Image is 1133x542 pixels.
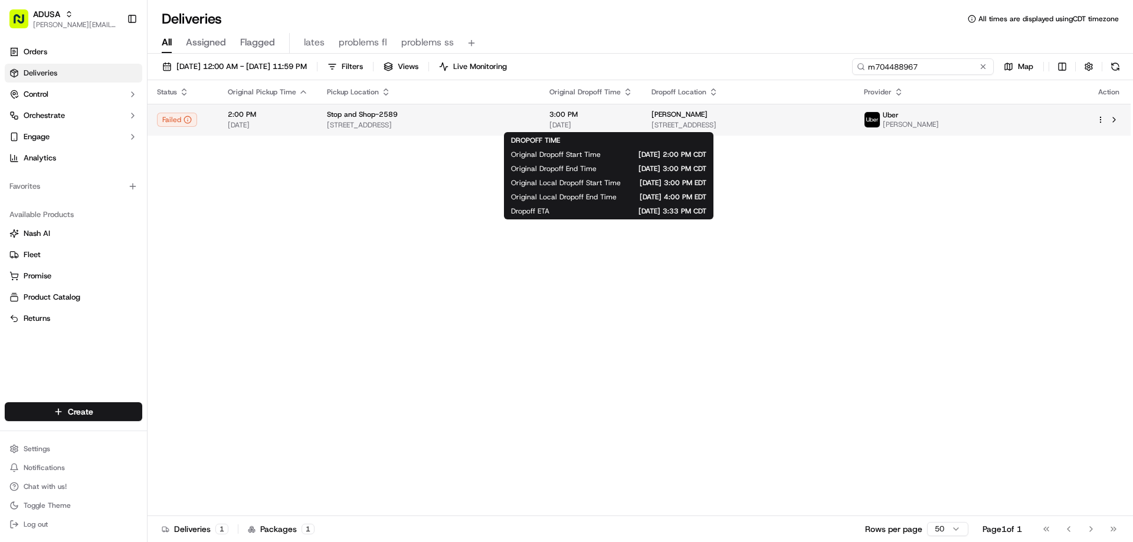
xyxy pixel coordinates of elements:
[5,205,142,224] div: Available Products
[201,116,215,130] button: Start new chat
[24,271,51,281] span: Promise
[852,58,994,75] input: Type to search
[5,42,142,61] a: Orders
[339,35,387,50] span: problems fl
[24,482,67,491] span: Chat with us!
[865,523,922,535] p: Rows per page
[12,172,21,182] div: 📗
[24,110,65,121] span: Orchestrate
[511,192,617,202] span: Original Local Dropoff End Time
[1107,58,1124,75] button: Refresh
[1018,61,1033,72] span: Map
[5,516,142,533] button: Log out
[651,110,708,119] span: [PERSON_NAME]
[568,206,706,216] span: [DATE] 3:33 PM CDT
[215,524,228,534] div: 1
[9,292,137,303] a: Product Catalog
[5,402,142,421] button: Create
[636,192,706,202] span: [DATE] 4:00 PM EDT
[549,87,621,97] span: Original Dropoff Time
[12,12,35,35] img: Nash
[5,309,142,328] button: Returns
[511,178,621,188] span: Original Local Dropoff Start Time
[12,113,33,134] img: 1736555255976-a54dd68f-1ca7-489b-9aae-adbdc363a1c4
[228,87,296,97] span: Original Pickup Time
[162,35,172,50] span: All
[302,524,315,534] div: 1
[95,166,194,188] a: 💻API Documentation
[12,47,215,66] p: Welcome 👋
[342,61,363,72] span: Filters
[162,523,228,535] div: Deliveries
[5,85,142,104] button: Control
[24,89,48,100] span: Control
[640,178,706,188] span: [DATE] 3:00 PM EDT
[9,313,137,324] a: Returns
[228,110,308,119] span: 2:00 PM
[983,523,1022,535] div: Page 1 of 1
[5,149,142,167] a: Analytics
[549,110,633,119] span: 3:00 PM
[228,120,308,130] span: [DATE]
[24,292,80,303] span: Product Catalog
[24,249,41,260] span: Fleet
[9,271,137,281] a: Promise
[40,113,194,124] div: Start new chat
[434,58,512,75] button: Live Monitoring
[24,228,50,239] span: Nash AI
[5,267,142,285] button: Promise
[176,61,307,72] span: [DATE] 12:00 AM - [DATE] 11:59 PM
[33,8,60,20] button: ADUSA
[5,478,142,495] button: Chat with us!
[453,61,507,72] span: Live Monitoring
[883,110,899,120] span: Uber
[100,172,109,182] div: 💻
[378,58,424,75] button: Views
[5,245,142,264] button: Fleet
[615,164,706,173] span: [DATE] 3:00 PM CDT
[401,35,454,50] span: problems ss
[33,20,117,29] button: [PERSON_NAME][EMAIL_ADDRESS][PERSON_NAME][DOMAIN_NAME]
[5,497,142,514] button: Toggle Theme
[398,61,418,72] span: Views
[5,64,142,83] a: Deliveries
[240,35,275,50] span: Flagged
[864,87,892,97] span: Provider
[5,106,142,125] button: Orchestrate
[651,120,845,130] span: [STREET_ADDRESS]
[304,35,325,50] span: lates
[511,150,601,159] span: Original Dropoff Start Time
[5,127,142,146] button: Engage
[162,9,222,28] h1: Deliveries
[24,501,71,510] span: Toggle Theme
[31,76,212,88] input: Got a question? Start typing here...
[1096,87,1121,97] div: Action
[24,520,48,529] span: Log out
[5,459,142,476] button: Notifications
[327,110,398,119] span: Stop and Shop-2589
[9,249,137,260] a: Fleet
[24,171,90,183] span: Knowledge Base
[5,288,142,307] button: Product Catalog
[157,113,197,127] button: Failed
[157,58,312,75] button: [DATE] 12:00 AM - [DATE] 11:59 PM
[511,136,560,145] span: DROPOFF TIME
[24,444,50,454] span: Settings
[24,153,56,163] span: Analytics
[5,177,142,196] div: Favorites
[24,463,65,472] span: Notifications
[40,124,149,134] div: We're available if you need us!
[83,199,143,209] a: Powered byPylon
[322,58,368,75] button: Filters
[511,164,597,173] span: Original Dropoff End Time
[883,120,939,129] span: [PERSON_NAME]
[549,120,633,130] span: [DATE]
[186,35,226,50] span: Assigned
[157,87,177,97] span: Status
[511,206,549,216] span: Dropoff ETA
[248,523,315,535] div: Packages
[9,228,137,239] a: Nash AI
